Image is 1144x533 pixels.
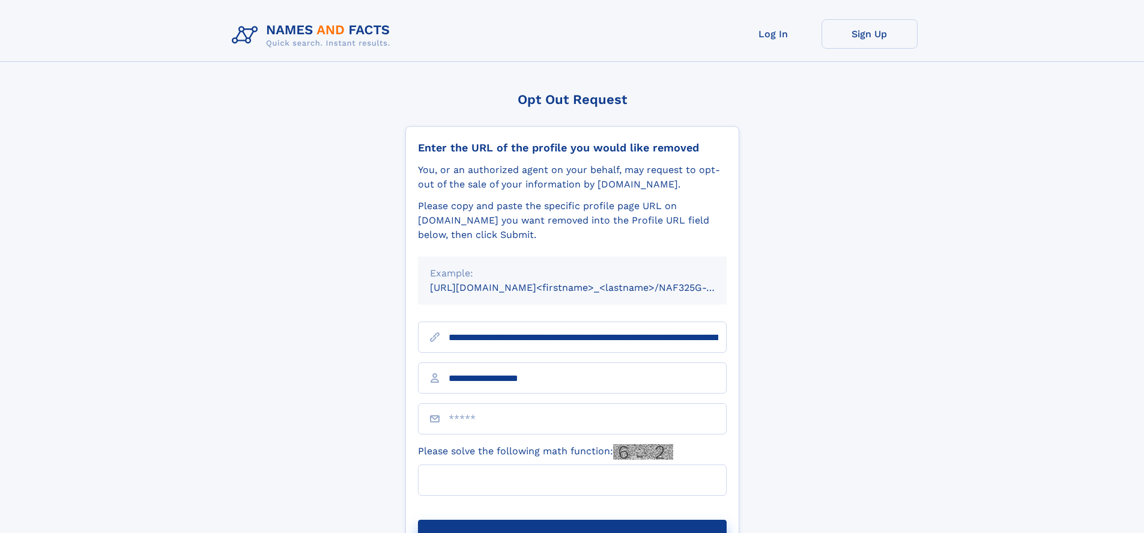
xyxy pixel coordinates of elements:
[227,19,400,52] img: Logo Names and Facts
[418,141,727,154] div: Enter the URL of the profile you would like removed
[430,266,715,281] div: Example:
[418,199,727,242] div: Please copy and paste the specific profile page URL on [DOMAIN_NAME] you want removed into the Pr...
[418,444,673,460] label: Please solve the following math function:
[405,92,739,107] div: Opt Out Request
[725,19,822,49] a: Log In
[822,19,918,49] a: Sign Up
[418,163,727,192] div: You, or an authorized agent on your behalf, may request to opt-out of the sale of your informatio...
[430,282,749,293] small: [URL][DOMAIN_NAME]<firstname>_<lastname>/NAF325G-xxxxxxxx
